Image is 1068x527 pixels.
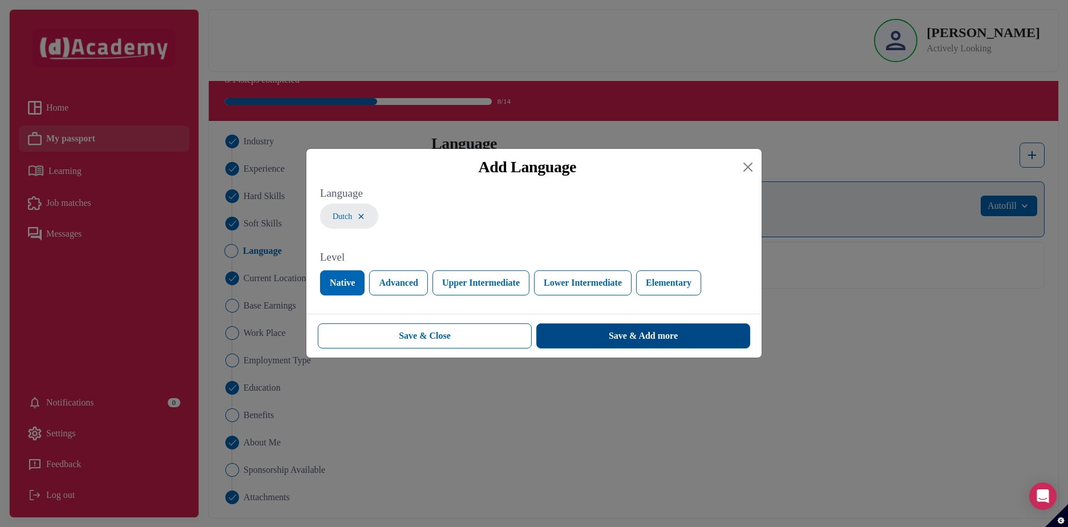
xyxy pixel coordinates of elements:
[534,270,632,295] button: Lower Intermediate
[357,212,366,221] img: ...
[333,210,352,222] span: Dutch
[320,249,748,266] label: Level
[320,270,365,295] button: Native
[609,329,678,343] div: Save & Add more
[369,270,427,295] button: Advanced
[1045,504,1068,527] button: Set cookie preferences
[318,323,532,348] button: Save & Close
[320,185,748,202] label: Language
[432,270,529,295] button: Upper Intermediate
[636,270,701,295] button: Elementary
[1029,483,1057,510] div: Open Intercom Messenger
[739,158,757,176] button: Close
[536,323,750,348] button: Save & Add more
[315,158,739,176] div: Add Language
[399,329,451,343] div: Save & Close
